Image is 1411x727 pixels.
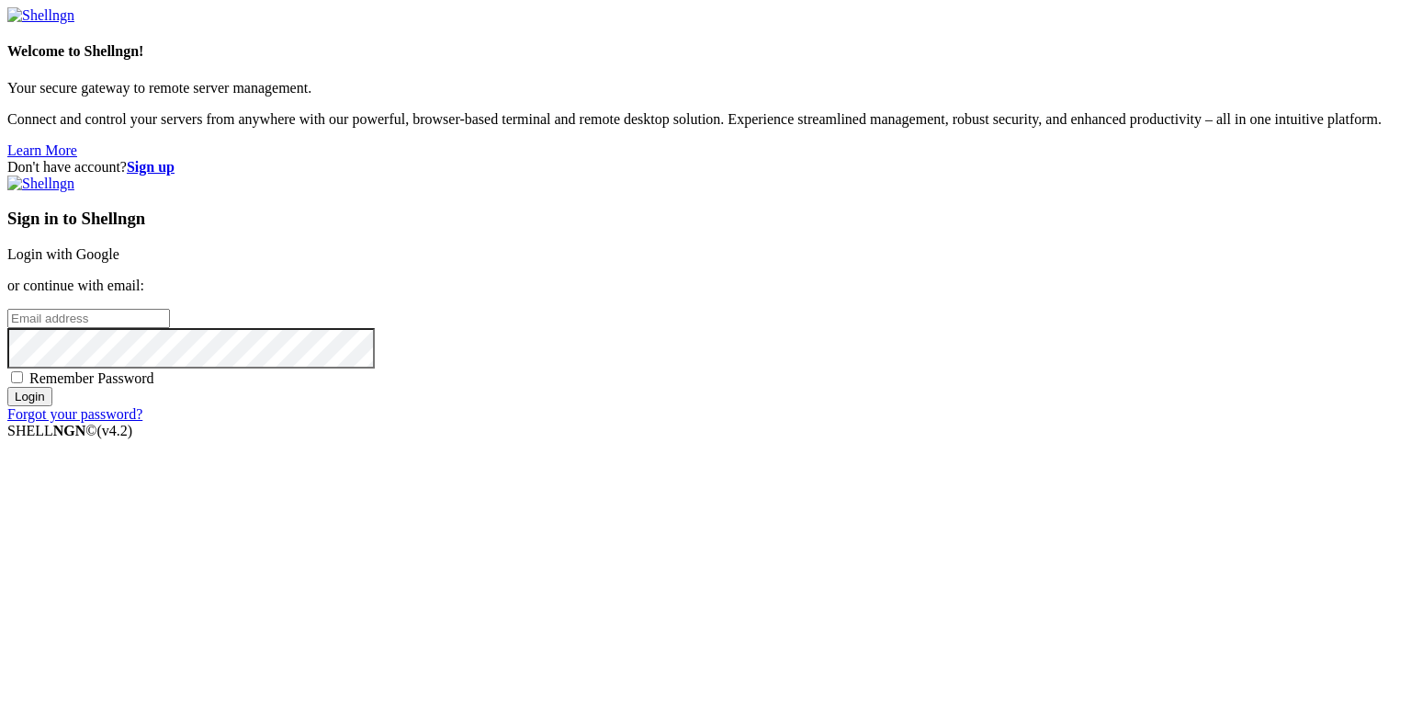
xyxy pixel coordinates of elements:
[7,7,74,24] img: Shellngn
[7,387,52,406] input: Login
[127,159,175,175] a: Sign up
[11,371,23,383] input: Remember Password
[7,142,77,158] a: Learn More
[7,159,1404,176] div: Don't have account?
[7,246,119,262] a: Login with Google
[7,176,74,192] img: Shellngn
[7,111,1404,128] p: Connect and control your servers from anywhere with our powerful, browser-based terminal and remo...
[97,423,133,438] span: 4.2.0
[7,406,142,422] a: Forgot your password?
[7,309,170,328] input: Email address
[7,278,1404,294] p: or continue with email:
[29,370,154,386] span: Remember Password
[7,209,1404,229] h3: Sign in to Shellngn
[7,43,1404,60] h4: Welcome to Shellngn!
[7,80,1404,97] p: Your secure gateway to remote server management.
[7,423,132,438] span: SHELL ©
[53,423,86,438] b: NGN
